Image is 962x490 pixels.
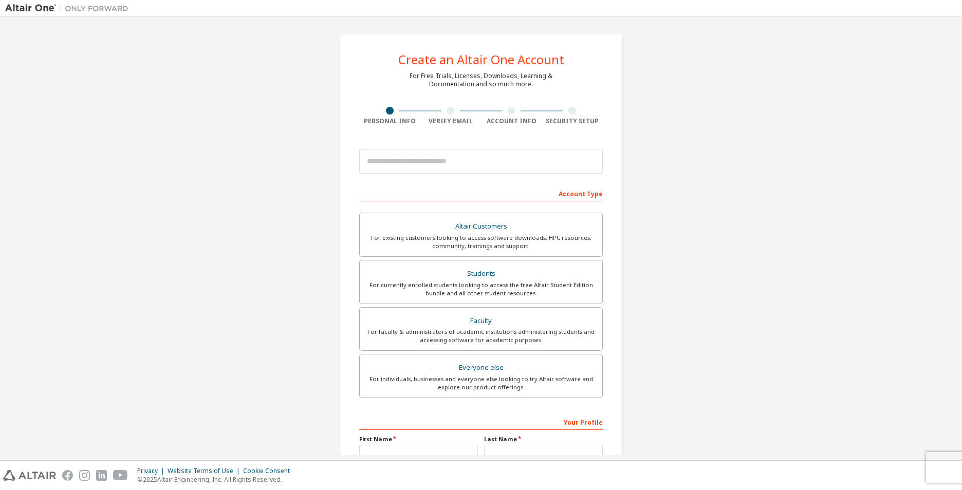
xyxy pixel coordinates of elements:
img: facebook.svg [62,470,73,481]
div: Verify Email [420,117,482,125]
div: For faculty & administrators of academic institutions administering students and accessing softwa... [366,328,596,344]
div: Cookie Consent [243,467,296,475]
img: Altair One [5,3,134,13]
div: Account Type [359,185,603,201]
div: Students [366,267,596,281]
label: First Name [359,435,478,443]
div: Create an Altair One Account [398,53,564,66]
div: Privacy [137,467,168,475]
div: Altair Customers [366,219,596,234]
img: linkedin.svg [96,470,107,481]
label: Last Name [484,435,603,443]
div: Security Setup [542,117,603,125]
div: Account Info [481,117,542,125]
div: Everyone else [366,361,596,375]
img: instagram.svg [79,470,90,481]
div: For existing customers looking to access software downloads, HPC resources, community, trainings ... [366,234,596,250]
p: © 2025 Altair Engineering, Inc. All Rights Reserved. [137,475,296,484]
div: Your Profile [359,413,603,430]
img: youtube.svg [113,470,128,481]
div: For individuals, businesses and everyone else looking to try Altair software and explore our prod... [366,375,596,391]
div: Website Terms of Use [168,467,243,475]
div: Faculty [366,314,596,328]
div: Personal Info [359,117,420,125]
div: For Free Trials, Licenses, Downloads, Learning & Documentation and so much more. [410,72,552,88]
div: For currently enrolled students looking to access the free Altair Student Edition bundle and all ... [366,281,596,297]
img: altair_logo.svg [3,470,56,481]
